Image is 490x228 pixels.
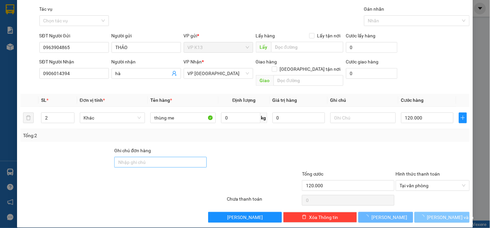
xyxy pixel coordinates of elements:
span: Lấy tận nơi [315,32,343,39]
span: VP Nhận [184,59,202,64]
span: 01 Võ Văn Truyện, KP.1, Phường 2 [53,20,92,28]
div: SĐT Người Nhận [39,58,109,65]
label: Ghi chú đơn hàng [114,148,151,153]
input: Ghi chú đơn hàng [114,157,207,168]
div: Người gửi [112,32,181,39]
input: Cước lấy hàng [346,42,397,53]
span: Cước hàng [401,97,424,103]
span: [PERSON_NAME]: [2,43,72,47]
span: [PERSON_NAME] và In [427,214,474,221]
div: Chưa thanh toán [226,195,301,207]
div: Người nhận [112,58,181,65]
span: ----------------------------------------- [18,36,82,41]
span: VPK131410250001 [33,42,72,47]
input: Dọc đường [274,75,343,86]
span: Định lượng [232,97,256,103]
span: SL [41,97,46,103]
span: Giao hàng [256,59,277,64]
span: In ngày: [2,48,41,52]
span: user-add [172,71,177,76]
strong: ĐỒNG PHƯỚC [53,4,92,9]
button: delete [23,112,34,123]
span: delete [302,215,307,220]
button: [PERSON_NAME] [208,212,282,223]
input: Ghi Chú [330,112,396,123]
span: Lấy hàng [256,33,275,38]
img: logo [2,4,32,33]
span: Tại văn phòng [400,181,466,191]
span: Đơn vị tính [80,97,105,103]
span: [PERSON_NAME] [227,214,263,221]
input: Dọc đường [271,42,343,52]
span: Giá trị hàng [273,97,297,103]
button: deleteXóa Thông tin [283,212,357,223]
div: Tổng: 2 [23,132,189,139]
span: [PERSON_NAME] [371,214,407,221]
span: loading [420,215,427,219]
span: loading [364,215,371,219]
span: plus [459,115,467,121]
input: 0 [273,112,325,123]
span: VP K13 [188,42,249,52]
button: [PERSON_NAME] và In [415,212,470,223]
span: kg [261,112,267,123]
span: Giao [256,75,274,86]
span: Tên hàng [150,97,172,103]
label: Hình thức thanh toán [396,171,440,177]
input: Cước giao hàng [346,68,397,79]
span: Lấy [256,42,271,52]
label: Tác vụ [39,6,53,12]
span: Hotline: 19001152 [53,30,82,34]
th: Ghi chú [328,94,398,107]
label: Cước giao hàng [346,59,379,64]
label: Gán nhãn [364,6,384,12]
span: Khác [84,113,141,123]
label: Cước lấy hàng [346,33,376,38]
span: [GEOGRAPHIC_DATA] tận nơi [277,65,343,73]
input: VD: Bàn, Ghế [150,112,216,123]
span: Xóa Thông tin [309,214,338,221]
span: Tổng cước [302,171,324,177]
span: VP Phước Đông [188,68,249,78]
div: SĐT Người Gửi [39,32,109,39]
span: 12:47:15 [DATE] [15,48,41,52]
span: Bến xe [GEOGRAPHIC_DATA] [53,11,90,19]
button: [PERSON_NAME] [358,212,414,223]
button: plus [459,112,467,123]
div: VP gửi [184,32,253,39]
